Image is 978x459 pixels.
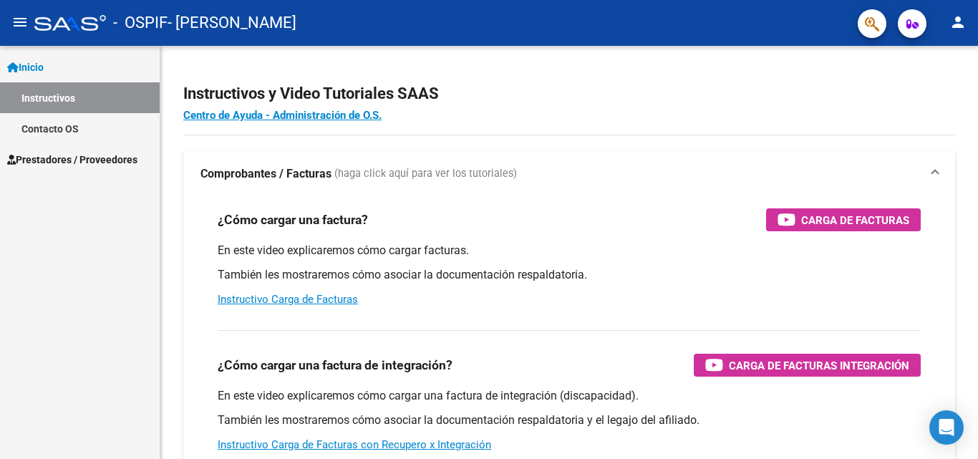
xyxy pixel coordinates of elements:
[7,152,137,168] span: Prestadores / Proveedores
[218,293,358,306] a: Instructivo Carga de Facturas
[7,59,44,75] span: Inicio
[218,243,921,259] p: En este video explicaremos cómo cargar facturas.
[218,388,921,404] p: En este video explicaremos cómo cargar una factura de integración (discapacidad).
[183,109,382,122] a: Centro de Ayuda - Administración de O.S.
[218,210,368,230] h3: ¿Cómo cargar una factura?
[949,14,967,31] mat-icon: person
[729,357,909,375] span: Carga de Facturas Integración
[183,80,955,107] h2: Instructivos y Video Tutoriales SAAS
[113,7,168,39] span: - OSPIF
[766,208,921,231] button: Carga de Facturas
[218,355,452,375] h3: ¿Cómo cargar una factura de integración?
[168,7,296,39] span: - [PERSON_NAME]
[334,166,517,182] span: (haga click aquí para ver los tutoriales)
[218,438,491,451] a: Instructivo Carga de Facturas con Recupero x Integración
[929,410,964,445] div: Open Intercom Messenger
[694,354,921,377] button: Carga de Facturas Integración
[218,267,921,283] p: También les mostraremos cómo asociar la documentación respaldatoria.
[200,166,331,182] strong: Comprobantes / Facturas
[218,412,921,428] p: También les mostraremos cómo asociar la documentación respaldatoria y el legajo del afiliado.
[183,151,955,197] mat-expansion-panel-header: Comprobantes / Facturas (haga click aquí para ver los tutoriales)
[801,211,909,229] span: Carga de Facturas
[11,14,29,31] mat-icon: menu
